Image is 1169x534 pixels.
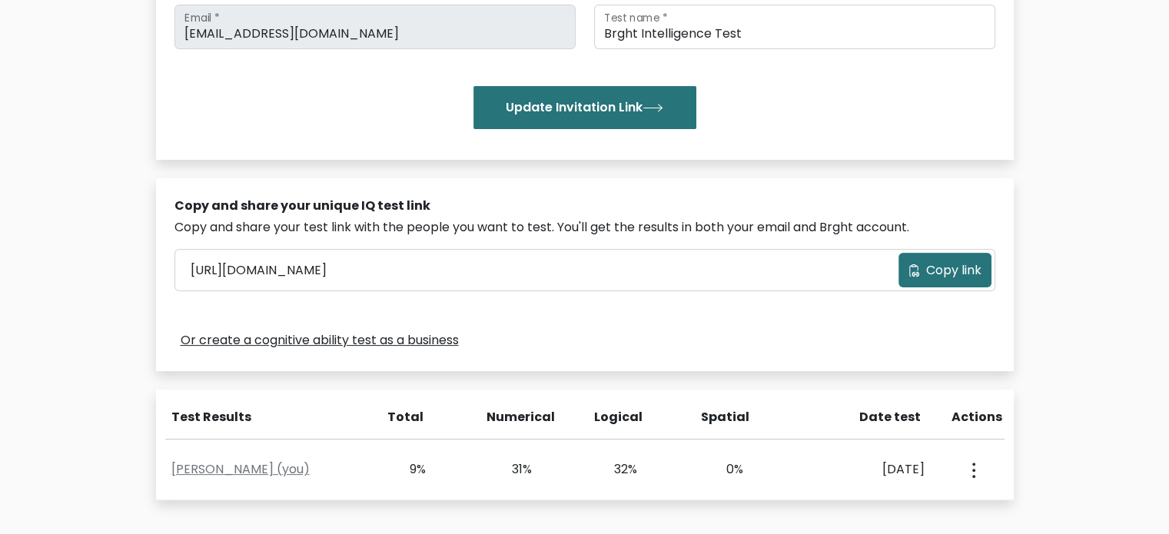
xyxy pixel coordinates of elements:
div: Test Results [171,408,361,426]
div: Copy and share your unique IQ test link [174,197,995,215]
div: 0% [699,460,743,479]
div: Date test [809,408,933,426]
a: Or create a cognitive ability test as a business [181,331,459,350]
span: Copy link [926,261,981,280]
div: Actions [951,408,1005,426]
div: Total [380,408,424,426]
div: 31% [488,460,532,479]
button: Update Invitation Link [473,86,696,129]
input: Email [174,5,576,49]
div: 32% [594,460,638,479]
input: Test name [594,5,995,49]
a: [PERSON_NAME] (you) [171,460,310,478]
div: Logical [594,408,639,426]
div: Spatial [701,408,746,426]
div: 9% [383,460,427,479]
div: Numerical [487,408,531,426]
button: Copy link [898,253,991,287]
div: Copy and share your test link with the people you want to test. You'll get the results in both yo... [174,218,995,237]
div: [DATE] [805,460,925,479]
